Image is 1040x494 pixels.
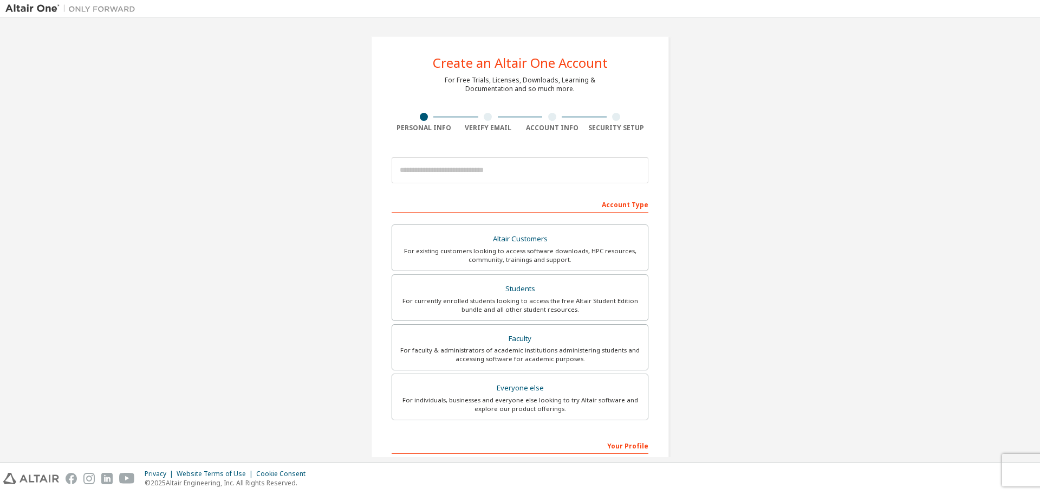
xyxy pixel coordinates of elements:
[445,76,595,93] div: For Free Trials, Licenses, Downloads, Learning & Documentation and so much more.
[399,247,641,264] div: For existing customers looking to access software downloads, HPC resources, community, trainings ...
[3,473,59,484] img: altair_logo.svg
[433,56,608,69] div: Create an Altair One Account
[119,473,135,484] img: youtube.svg
[101,473,113,484] img: linkedin.svg
[399,396,641,413] div: For individuals, businesses and everyone else looking to try Altair software and explore our prod...
[399,281,641,297] div: Students
[584,124,649,132] div: Security Setup
[256,470,312,478] div: Cookie Consent
[399,232,641,247] div: Altair Customers
[177,470,256,478] div: Website Terms of Use
[392,195,648,213] div: Account Type
[145,478,312,487] p: © 2025 Altair Engineering, Inc. All Rights Reserved.
[520,124,584,132] div: Account Info
[145,470,177,478] div: Privacy
[392,124,456,132] div: Personal Info
[5,3,141,14] img: Altair One
[399,297,641,314] div: For currently enrolled students looking to access the free Altair Student Edition bundle and all ...
[399,381,641,396] div: Everyone else
[83,473,95,484] img: instagram.svg
[456,124,521,132] div: Verify Email
[399,331,641,347] div: Faculty
[392,437,648,454] div: Your Profile
[66,473,77,484] img: facebook.svg
[399,346,641,363] div: For faculty & administrators of academic institutions administering students and accessing softwa...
